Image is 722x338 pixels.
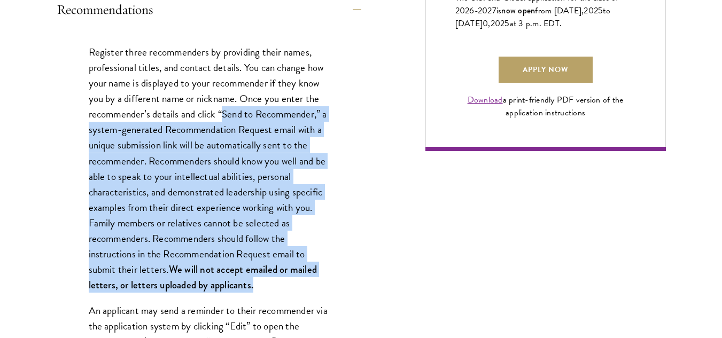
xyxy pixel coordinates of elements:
[455,4,610,30] span: to [DATE]
[510,17,562,30] span: at 3 p.m. EDT.
[475,4,492,17] span: -202
[504,17,509,30] span: 5
[89,44,329,293] p: Register three recommenders by providing their names, professional titles, and contact details. Y...
[535,4,584,17] span: from [DATE],
[496,4,502,17] span: is
[469,4,474,17] span: 6
[468,93,503,106] a: Download
[491,17,505,30] span: 202
[483,17,488,30] span: 0
[89,262,317,292] strong: We will not accept emailed or mailed letters, or letters uploaded by applicants.
[492,4,496,17] span: 7
[598,4,603,17] span: 5
[488,17,490,30] span: ,
[499,57,593,82] a: Apply Now
[584,4,598,17] span: 202
[455,93,636,119] div: a print-friendly PDF version of the application instructions
[501,4,535,17] span: now open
